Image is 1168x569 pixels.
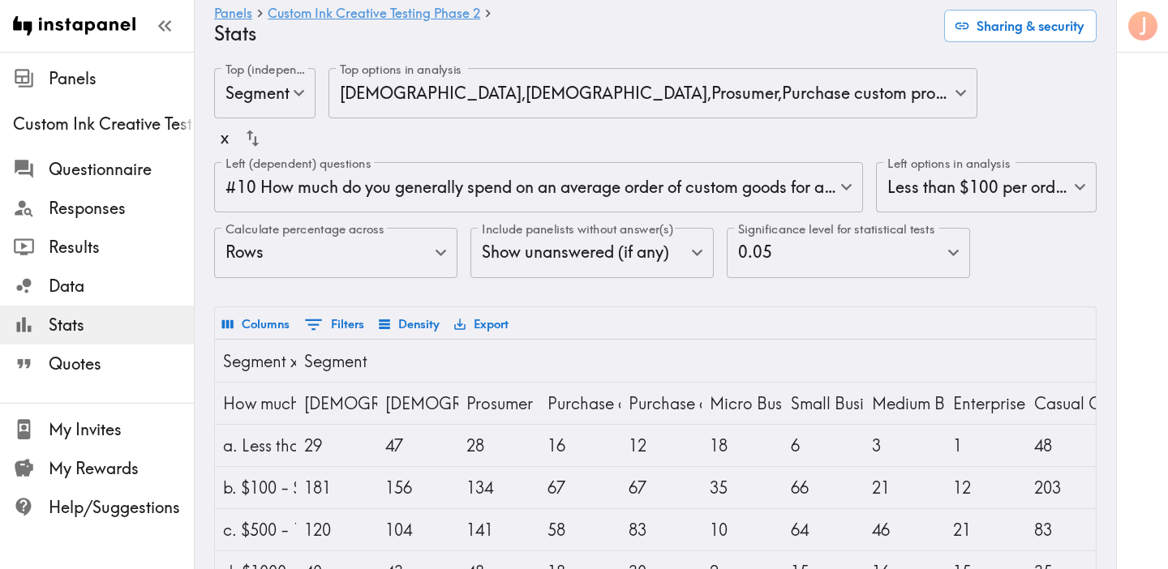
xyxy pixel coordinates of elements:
div: Prosumer [466,383,531,424]
div: 134 [466,467,531,508]
div: x [221,121,229,156]
label: Calculate percentage across [225,220,384,238]
div: 6 [791,425,856,466]
div: 120 [304,509,369,550]
span: Help/Suggestions [49,496,194,519]
div: 141 [466,509,531,550]
div: 58 [547,509,612,550]
label: Left (dependent) questions [225,155,371,173]
label: Left options in analysis [887,155,1011,173]
div: 28 [466,425,531,466]
span: Results [49,236,194,259]
div: Less than $100 per order , $100 - $500 per order , $500 - 1000 per order , $1000+ per order [876,162,1097,212]
div: 18 [710,425,775,466]
div: How much do you generally spend on an average order of custom goods for a group? [223,383,288,424]
div: 35 [710,467,775,508]
div: Segment x #10 [223,340,288,382]
label: Include panelists without answer(s) [482,220,673,238]
label: Top (independent) questions [225,61,307,79]
div: 156 [385,467,450,508]
div: b. $100 - $500 per order [223,467,288,508]
div: Show unanswered (if any) [470,228,714,278]
div: Casual Org [1034,383,1099,424]
a: Custom Ink Creative Testing Phase 2 [268,6,480,22]
div: 10 [710,509,775,550]
span: Quotes [49,353,194,375]
div: 47 [385,425,450,466]
div: 83 [629,509,693,550]
a: Panels [214,6,252,22]
label: Top options in analysis [340,61,462,79]
div: 66 [791,467,856,508]
div: Enterprise [953,383,1018,424]
div: 21 [872,467,937,508]
div: 104 [385,509,450,550]
div: Small Business [791,383,856,424]
label: Significance level for statistical tests [738,220,934,238]
span: Panels [49,67,194,90]
div: Segment [304,340,369,382]
div: 0.05 [727,228,970,278]
button: Show filters [300,310,368,339]
div: 48 [1034,425,1099,466]
span: My Invites [49,418,194,441]
span: Responses [49,197,194,220]
div: Male [304,383,369,424]
div: 29 [304,425,369,466]
button: Export [450,310,513,338]
span: Custom Ink Creative Testing Phase 2 [13,113,194,135]
div: 203 [1034,467,1099,508]
div: 64 [791,509,856,550]
span: Questionnaire [49,158,194,181]
div: a. Less than $100 per order [223,425,288,466]
div: 12 [953,467,1018,508]
h4: Stats [214,22,931,45]
div: 67 [629,467,693,508]
button: Density [375,310,444,338]
div: 16 [547,425,612,466]
div: [DEMOGRAPHIC_DATA] , [DEMOGRAPHIC_DATA] , Prosumer , Purchase custom products for a business , Pu... [328,68,977,118]
div: c. $500 - 1000 per order [223,509,288,550]
div: 1 [953,425,1018,466]
button: Select columns [218,310,294,338]
div: Micro Business [710,383,775,424]
div: 181 [304,467,369,508]
span: J [1140,12,1148,41]
div: 12 [629,425,693,466]
div: Rows [214,228,457,278]
div: Medium Business [872,383,937,424]
div: 3 [872,425,937,466]
button: J [1127,10,1159,42]
div: Female [385,383,450,424]
span: Data [49,275,194,297]
div: 83 [1034,509,1099,550]
div: 21 [953,509,1018,550]
div: Segment [214,68,316,118]
button: Sharing & security [944,10,1097,42]
div: Purchase custom products for a mix of business and casual organizations [629,383,693,424]
span: My Rewards [49,457,194,480]
span: Stats [49,314,194,336]
div: 46 [872,509,937,550]
div: #10 How much do you generally spend on an average order of custom goods for a group? [214,162,863,212]
div: 67 [547,467,612,508]
div: Purchase custom products for a business [547,383,612,424]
